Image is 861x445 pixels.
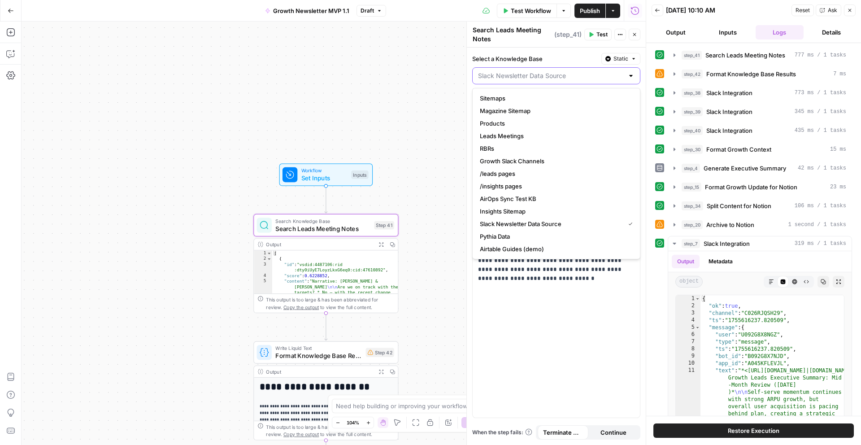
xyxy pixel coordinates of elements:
span: Draft [361,7,374,15]
span: Slack Integration [706,88,752,97]
span: step_15 [682,183,701,192]
div: This output is too large & has been abbreviated for review. to view the full content. [266,296,394,310]
span: step_7 [682,239,700,248]
span: Insights Sitemap [480,207,629,216]
div: Step 41 [374,221,394,230]
div: 1 [254,250,272,256]
div: Search Knowledge BaseSearch Leads Meeting NotesStep 41Output[ { "id":"vsdid:4487106:rid :dty0iUyE... [253,214,398,313]
g: Edge from step_41 to step_42 [325,313,327,340]
span: 319 ms / 1 tasks [795,240,846,248]
span: Sitemaps [480,94,629,103]
span: RBRs [480,144,629,153]
button: Logs [756,25,804,39]
div: Find the Knowledge Base ID in the URL of the 'Knowledge Bases' section, e.g., /apollo-7/data/know... [472,88,640,104]
span: 7 ms [833,70,846,78]
span: Toggle code folding, rows 2 through 6 [266,256,271,262]
span: Copy the output [283,432,319,437]
div: Output [266,240,373,248]
div: 10 [676,360,700,367]
span: Format Knowledge Base Results [706,70,796,79]
button: 7 ms [668,67,852,81]
div: 2 [676,302,700,310]
span: Ask [828,6,837,14]
span: Magazine Sitemap [480,106,629,115]
span: ( step_41 ) [554,30,582,39]
div: 3 [676,310,700,317]
span: step_30 [682,145,703,154]
span: AirOps Sync Test KB [480,194,629,203]
span: 23 ms [830,183,846,191]
div: Output [266,368,373,375]
button: 345 ms / 1 tasks [668,105,852,119]
span: Format Growth Update for Notion [705,183,797,192]
button: Static [601,53,640,65]
span: Toggle code folding, rows 1 through 7 [266,250,271,256]
div: This output is too large & has been abbreviated for review. to view the full content. [266,423,394,438]
button: Continue [588,425,639,440]
span: Terminate Workflow [543,428,583,437]
span: Static [613,55,628,63]
span: 435 ms / 1 tasks [795,127,846,135]
div: 3 [254,262,272,273]
span: /insights pages [480,182,629,191]
span: Search Leads Meeting Notes [705,51,785,60]
span: step_40 [682,126,703,135]
button: Draft [357,5,386,17]
span: 104% [347,419,359,426]
div: 2 [254,256,272,262]
span: Archive to Notion [706,220,754,229]
a: When the step fails: [472,428,532,436]
button: Test [584,29,612,40]
button: 319 ms / 1 tasks [668,236,852,251]
button: 42 ms / 1 tasks [668,161,852,175]
span: 773 ms / 1 tasks [795,89,846,97]
span: Workflow [301,167,348,175]
span: 15 ms [830,145,846,153]
span: Slack Integration [704,239,750,248]
button: Reset [791,4,814,16]
span: Slack Integration [706,107,752,116]
div: 4 [254,273,272,279]
span: /leads pages [480,169,629,178]
span: Slack Integration [706,126,752,135]
button: Test Workflow [497,4,557,18]
span: Publish [580,6,600,15]
div: Step 42 [365,348,394,357]
span: Toggle code folding, rows 1 through 214 [695,295,700,302]
span: Format Knowledge Base Results [275,351,362,360]
span: Leads Meetings [480,131,629,140]
input: Slack Newsletter Data Source [478,71,624,80]
textarea: Search Leads Meeting Notes [473,26,552,44]
button: 773 ms / 1 tasks [668,86,852,100]
span: Format Growth Context [706,145,771,154]
button: Output [672,255,700,268]
span: 106 ms / 1 tasks [795,202,846,210]
button: Inputs [704,25,752,39]
span: Search Knowledge Base [275,217,370,225]
span: step_42 [682,70,703,79]
span: Continue [600,428,626,437]
span: Generate Executive Summary [704,164,786,173]
button: 106 ms / 1 tasks [668,199,852,213]
span: step_41 [682,51,702,60]
div: 6 [676,331,700,338]
span: object [675,276,703,288]
button: Details [807,25,856,39]
span: Growth Newsletter MVP 1.1 [273,6,349,15]
span: step_38 [682,88,703,97]
button: Ask [816,4,841,16]
span: Write Liquid Text [275,345,362,352]
span: Growth Slack Channels [480,157,629,166]
button: Metadata [703,255,738,268]
div: 4 [676,317,700,324]
span: Toggle code folding, rows 5 through 213 [695,324,700,331]
span: Airtable Guides (demo) [480,244,629,253]
button: 1 second / 1 tasks [668,218,852,232]
span: Test Workflow [511,6,551,15]
button: 23 ms [668,180,852,194]
label: Select a Knowledge Base [472,54,598,63]
div: WorkflowSet InputsInputs [253,163,398,186]
span: 345 ms / 1 tasks [795,108,846,116]
span: Slack Newsletter Data Source [480,219,621,228]
button: Growth Newsletter MVP 1.1 [260,4,355,18]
